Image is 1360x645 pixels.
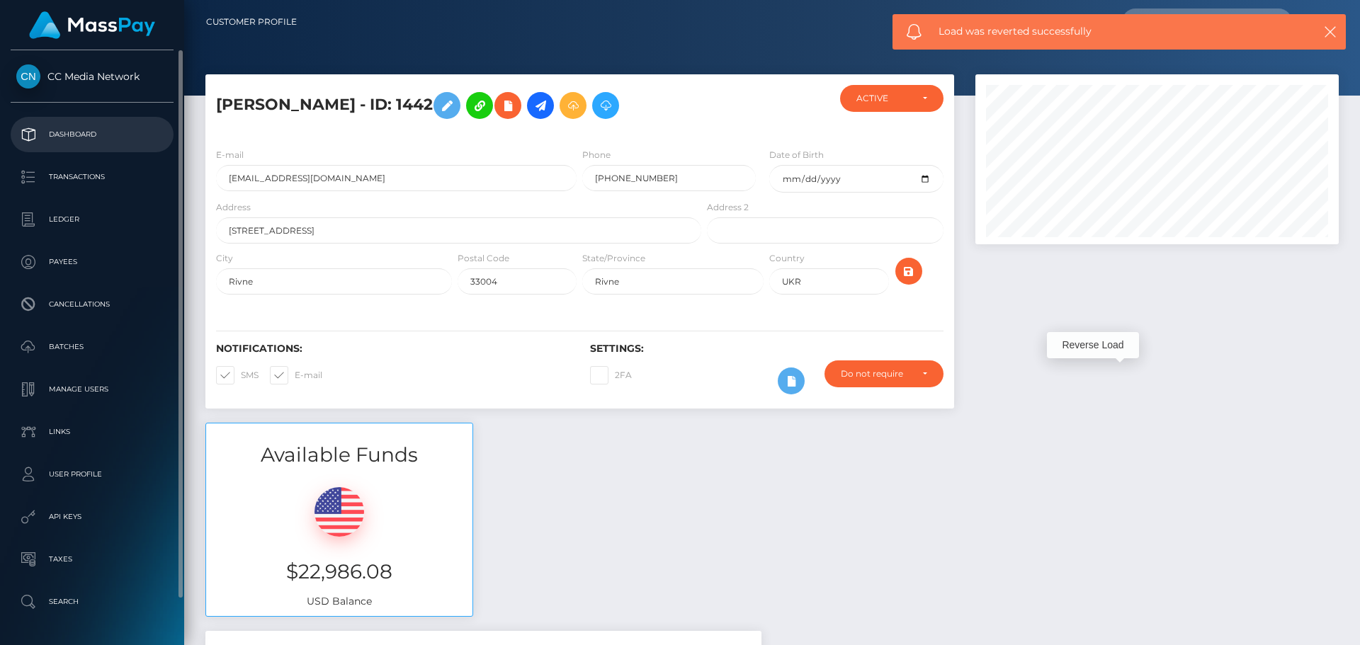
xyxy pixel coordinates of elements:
a: API Keys [11,499,174,535]
label: Date of Birth [769,149,824,161]
a: Cancellations [11,287,174,322]
span: Load was reverted successfully [939,24,1288,39]
h3: Available Funds [206,441,472,469]
div: USD Balance [206,469,472,616]
label: SMS [216,366,259,384]
p: Search [16,591,168,612]
p: Dashboard [16,124,168,145]
h6: Settings: [590,343,943,355]
a: Batches [11,329,174,365]
p: Links [16,421,168,443]
label: State/Province [582,252,645,265]
div: Do not require [841,368,911,379]
p: User Profile [16,464,168,485]
label: Postal Code [458,252,509,265]
a: Manage Users [11,372,174,407]
label: City [216,252,233,265]
p: Ledger [16,209,168,230]
p: Manage Users [16,379,168,400]
div: Reverse Load [1047,332,1139,358]
p: Taxes [16,549,168,570]
img: USD.png [314,487,364,537]
img: MassPay Logo [29,11,155,39]
div: ACTIVE [856,93,911,104]
input: Search... [1122,8,1255,35]
a: Search [11,584,174,620]
h6: Notifications: [216,343,569,355]
a: Customer Profile [206,7,297,37]
a: Transactions [11,159,174,195]
a: Initiate Payout [527,92,554,119]
label: Country [769,252,805,265]
a: Payees [11,244,174,280]
p: Transactions [16,166,168,188]
p: Batches [16,336,168,358]
p: Payees [16,251,168,273]
button: ACTIVE [840,85,943,112]
p: API Keys [16,506,168,527]
label: Phone [582,149,611,161]
h5: [PERSON_NAME] - ID: 1442 [216,85,693,126]
label: E-mail [270,366,322,384]
a: Links [11,414,174,450]
label: E-mail [216,149,244,161]
img: CC Media Network [16,64,40,89]
a: Ledger [11,202,174,237]
p: Cancellations [16,294,168,315]
a: Dashboard [11,117,174,152]
button: Do not require [824,360,943,387]
label: 2FA [590,366,632,384]
label: Address 2 [707,201,749,214]
label: Address [216,201,251,214]
h3: $22,986.08 [217,558,462,586]
a: User Profile [11,457,174,492]
a: Taxes [11,542,174,577]
span: CC Media Network [11,70,174,83]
